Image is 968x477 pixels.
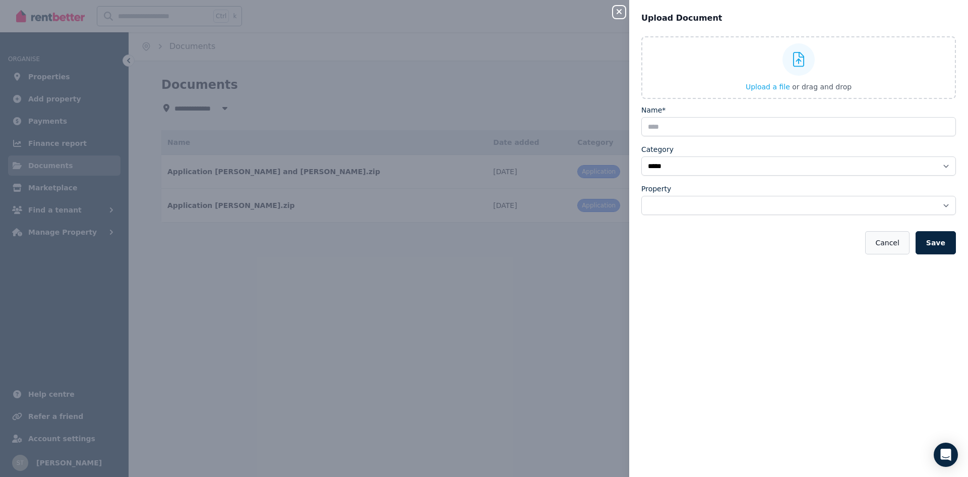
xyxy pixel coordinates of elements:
div: Open Intercom Messenger [934,443,958,467]
button: Cancel [865,231,909,254]
label: Property [641,184,671,194]
span: or drag and drop [792,83,852,91]
button: Upload a file or drag and drop [746,82,852,92]
button: Save [916,231,956,254]
label: Category [641,144,674,154]
label: Name* [641,105,665,115]
span: Upload Document [641,12,722,24]
span: Upload a file [746,83,790,91]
